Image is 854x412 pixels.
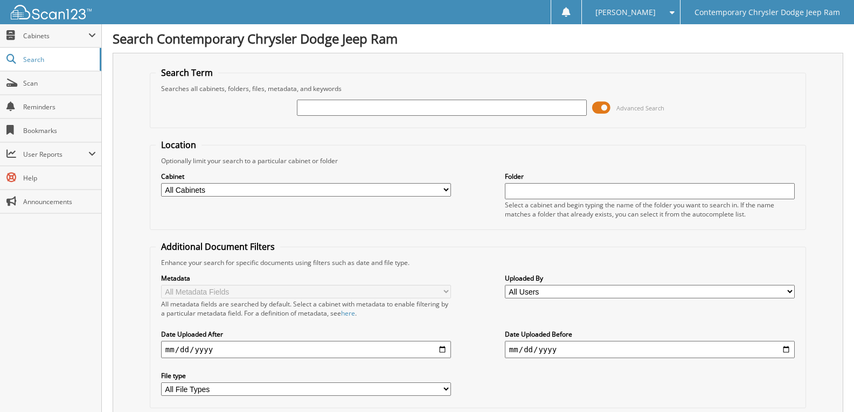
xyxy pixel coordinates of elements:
[161,341,451,358] input: start
[505,330,795,339] label: Date Uploaded Before
[156,156,800,165] div: Optionally limit your search to a particular cabinet or folder
[11,5,92,19] img: scan123-logo-white.svg
[505,274,795,283] label: Uploaded By
[161,299,451,318] div: All metadata fields are searched by default. Select a cabinet with metadata to enable filtering b...
[156,139,202,151] legend: Location
[505,341,795,358] input: end
[341,309,355,318] a: here
[161,274,451,283] label: Metadata
[161,330,451,339] label: Date Uploaded After
[23,102,96,111] span: Reminders
[23,197,96,206] span: Announcements
[505,172,795,181] label: Folder
[23,173,96,183] span: Help
[161,371,451,380] label: File type
[23,150,88,159] span: User Reports
[23,79,96,88] span: Scan
[505,200,795,219] div: Select a cabinet and begin typing the name of the folder you want to search in. If the name match...
[156,241,280,253] legend: Additional Document Filters
[113,30,843,47] h1: Search Contemporary Chrysler Dodge Jeep Ram
[156,258,800,267] div: Enhance your search for specific documents using filters such as date and file type.
[161,172,451,181] label: Cabinet
[156,84,800,93] div: Searches all cabinets, folders, files, metadata, and keywords
[695,9,840,16] span: Contemporary Chrysler Dodge Jeep Ram
[616,104,664,112] span: Advanced Search
[23,31,88,40] span: Cabinets
[595,9,656,16] span: [PERSON_NAME]
[23,55,94,64] span: Search
[156,67,218,79] legend: Search Term
[23,126,96,135] span: Bookmarks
